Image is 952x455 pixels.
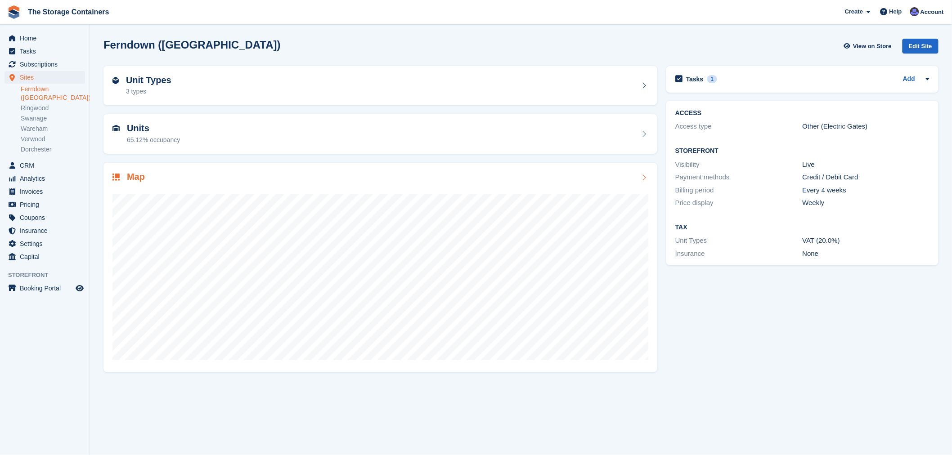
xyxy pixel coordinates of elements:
[4,237,85,250] a: menu
[803,121,930,132] div: Other (Electric Gates)
[843,39,895,54] a: View on Store
[20,237,74,250] span: Settings
[20,71,74,84] span: Sites
[675,185,803,196] div: Billing period
[675,249,803,259] div: Insurance
[4,172,85,185] a: menu
[4,211,85,224] a: menu
[803,198,930,208] div: Weekly
[21,85,85,102] a: Ferndown ([GEOGRAPHIC_DATA])
[21,125,85,133] a: Wareham
[845,7,863,16] span: Create
[103,66,657,106] a: Unit Types 3 types
[21,114,85,123] a: Swanage
[4,58,85,71] a: menu
[921,8,944,17] span: Account
[889,7,902,16] span: Help
[675,224,930,231] h2: Tax
[675,198,803,208] div: Price display
[675,110,930,117] h2: ACCESS
[74,283,85,294] a: Preview store
[803,160,930,170] div: Live
[4,159,85,172] a: menu
[4,250,85,263] a: menu
[8,271,90,280] span: Storefront
[20,250,74,263] span: Capital
[803,236,930,246] div: VAT (20.0%)
[103,39,281,51] h2: Ferndown ([GEOGRAPHIC_DATA])
[7,5,21,19] img: stora-icon-8386f47178a22dfd0bd8f6a31ec36ba5ce8667c1dd55bd0f319d3a0aa187defe.svg
[910,7,919,16] img: Dan Excell
[707,75,718,83] div: 1
[4,45,85,58] a: menu
[4,185,85,198] a: menu
[853,42,892,51] span: View on Store
[126,75,171,85] h2: Unit Types
[675,160,803,170] div: Visibility
[112,77,119,84] img: unit-type-icn-2b2737a686de81e16bb02015468b77c625bbabd49415b5ef34ead5e3b44a266d.svg
[675,147,930,155] h2: Storefront
[20,282,74,294] span: Booking Portal
[4,224,85,237] a: menu
[21,145,85,154] a: Dorchester
[903,39,939,54] div: Edit Site
[803,185,930,196] div: Every 4 weeks
[20,185,74,198] span: Invoices
[127,135,180,145] div: 65.12% occupancy
[20,159,74,172] span: CRM
[103,114,657,154] a: Units 65.12% occupancy
[4,71,85,84] a: menu
[675,172,803,183] div: Payment methods
[675,121,803,132] div: Access type
[675,236,803,246] div: Unit Types
[4,32,85,45] a: menu
[20,224,74,237] span: Insurance
[112,125,120,131] img: unit-icn-7be61d7bf1b0ce9d3e12c5938cc71ed9869f7b940bace4675aadf7bd6d80202e.svg
[20,58,74,71] span: Subscriptions
[21,135,85,143] a: Verwood
[24,4,112,19] a: The Storage Containers
[686,75,704,83] h2: Tasks
[20,172,74,185] span: Analytics
[112,174,120,181] img: map-icn-33ee37083ee616e46c38cad1a60f524a97daa1e2b2c8c0bc3eb3415660979fc1.svg
[103,163,657,372] a: Map
[21,104,85,112] a: Ringwood
[903,39,939,57] a: Edit Site
[20,198,74,211] span: Pricing
[20,211,74,224] span: Coupons
[126,87,171,96] div: 3 types
[20,32,74,45] span: Home
[903,74,915,85] a: Add
[4,198,85,211] a: menu
[127,123,180,134] h2: Units
[4,282,85,294] a: menu
[803,249,930,259] div: None
[20,45,74,58] span: Tasks
[127,172,145,182] h2: Map
[803,172,930,183] div: Credit / Debit Card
